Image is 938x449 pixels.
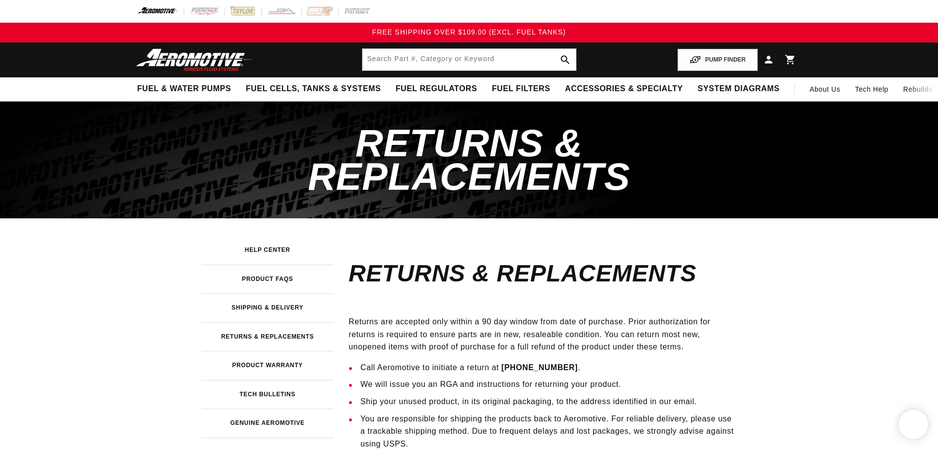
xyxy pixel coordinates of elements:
[558,77,690,101] summary: Accessories & Specialty
[308,121,630,198] span: Returns & Replacements
[848,77,896,101] summary: Tech Help
[678,49,757,71] button: PUMP FINDER
[809,85,840,93] span: About Us
[690,77,787,101] summary: System Diagrams
[231,305,303,311] h3: Shipping & Delivery
[133,48,257,71] img: Aeromotive
[232,363,303,368] h3: Product Warranty
[501,363,578,372] a: [PHONE_NUMBER]
[388,77,484,101] summary: Fuel Regulators
[245,247,290,253] h3: Help Center
[565,84,683,94] span: Accessories & Specialty
[240,392,295,397] h3: Tech Bulletins
[554,49,576,70] button: search button
[201,380,334,409] a: Tech Bulletins
[349,263,737,284] h4: Returns & Replacements
[855,84,889,95] span: Tech Help
[201,236,334,265] a: Help Center
[201,293,334,322] a: Shipping & Delivery
[802,77,847,101] a: About Us
[238,77,388,101] summary: Fuel Cells, Tanks & Systems
[349,315,737,353] p: Returns are accepted only within a 90 day window from date of purchase. Prior authorization for r...
[201,265,334,294] a: Product FAQs
[395,84,477,94] span: Fuel Regulators
[698,84,779,94] span: System Diagrams
[201,409,334,438] a: Genuine Aeromotive
[230,420,305,426] h3: Genuine Aeromotive
[221,334,314,340] h3: Returns & Replacements
[137,84,231,94] span: Fuel & Water Pumps
[242,276,293,282] h3: Product FAQs
[360,395,737,408] li: Ship your unused product, in its original packaging, to the address identified in our email.
[492,84,550,94] span: Fuel Filters
[130,77,239,101] summary: Fuel & Water Pumps
[362,49,576,70] input: Search by Part Number, Category or Keyword
[903,84,932,95] span: Rebuilds
[372,28,566,36] span: FREE SHIPPING OVER $109.00 (EXCL. FUEL TANKS)
[246,84,381,94] span: Fuel Cells, Tanks & Systems
[201,322,334,351] a: Returns & Replacements
[360,378,737,391] li: We will issue you an RGA and instructions for returning your product.
[360,361,737,374] li: Call Aeromotive to initiate a return at .
[201,351,334,380] a: Product Warranty
[485,77,558,101] summary: Fuel Filters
